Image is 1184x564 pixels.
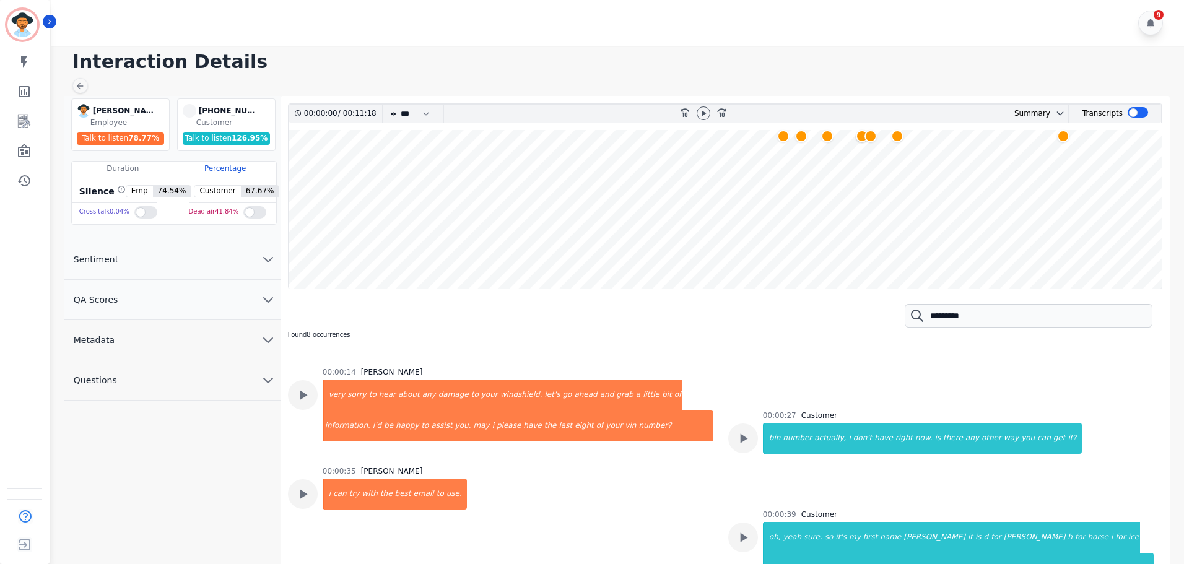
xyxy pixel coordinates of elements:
[635,380,642,410] div: a
[543,410,558,441] div: the
[990,522,1003,553] div: for
[561,380,573,410] div: go
[495,410,522,441] div: please
[1052,423,1067,454] div: get
[304,105,338,123] div: 00:00:00
[1074,522,1087,553] div: for
[661,380,673,410] div: bit
[64,334,124,346] span: Metadata
[879,522,902,553] div: name
[324,380,347,410] div: very
[894,423,914,454] div: right
[323,466,356,476] div: 00:00:35
[323,367,356,377] div: 00:00:14
[430,410,453,441] div: assist
[624,410,637,441] div: vin
[824,522,835,553] div: so
[1055,108,1065,118] svg: chevron down
[764,423,782,454] div: bin
[1003,522,1067,553] div: [PERSON_NAME]
[543,380,561,410] div: let's
[64,253,128,266] span: Sentiment
[261,292,276,307] svg: chevron down
[1020,423,1036,454] div: you
[615,380,635,410] div: grab
[378,380,397,410] div: hear
[803,522,824,553] div: sure.
[93,104,155,118] div: [PERSON_NAME]
[324,410,372,441] div: information.
[383,410,394,441] div: be
[196,118,272,128] div: Customer
[604,410,624,441] div: your
[1127,522,1140,553] div: ice
[379,479,394,510] div: the
[848,522,862,553] div: my
[261,373,276,388] svg: chevron down
[573,380,598,410] div: ahead
[763,410,796,420] div: 00:00:27
[7,10,37,40] img: Bordered avatar
[933,423,942,454] div: is
[304,105,380,123] div: /
[1154,10,1164,20] div: 9
[183,132,271,145] div: Talk to listen
[573,410,595,441] div: eight
[557,410,573,441] div: last
[1082,105,1123,123] div: Transcripts
[420,410,430,441] div: to
[862,522,879,553] div: first
[189,203,239,221] div: Dead air 41.84 %
[902,522,967,553] div: [PERSON_NAME]
[64,360,281,401] button: Questions chevron down
[637,410,713,441] div: number?
[599,380,616,410] div: and
[964,423,980,454] div: any
[72,162,174,175] div: Duration
[642,380,661,410] div: little
[522,410,542,441] div: have
[64,240,281,280] button: Sentiment chevron down
[437,380,470,410] div: damage
[174,162,276,175] div: Percentage
[332,479,348,510] div: can
[1066,423,1081,454] div: it?
[435,479,445,510] div: to
[781,423,813,454] div: number
[763,510,796,519] div: 00:00:39
[764,522,782,553] div: oh,
[397,380,421,410] div: about
[64,280,281,320] button: QA Scores chevron down
[232,134,268,142] span: 126.95 %
[360,479,378,510] div: with
[1114,522,1127,553] div: for
[801,510,837,519] div: Customer
[421,380,437,410] div: any
[153,186,191,197] span: 74.54 %
[914,423,933,454] div: now.
[346,380,367,410] div: sorry
[288,309,350,361] div: Found 8 occurrences
[1003,423,1020,454] div: way
[1004,105,1050,123] div: Summary
[412,479,435,510] div: email
[72,51,1172,73] h1: Interaction Details
[90,118,167,128] div: Employee
[368,380,378,410] div: to
[967,522,974,553] div: it
[1066,522,1074,553] div: h
[372,410,383,441] div: i'd
[128,134,159,142] span: 78.77 %
[470,380,480,410] div: to
[183,104,196,118] span: -
[1086,522,1110,553] div: horse
[64,293,128,306] span: QA Scores
[983,522,990,553] div: d
[394,479,412,510] div: best
[1110,522,1114,553] div: i
[1036,423,1052,454] div: can
[361,367,423,377] div: [PERSON_NAME]
[194,186,240,197] span: Customer
[261,252,276,267] svg: chevron down
[361,466,423,476] div: [PERSON_NAME]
